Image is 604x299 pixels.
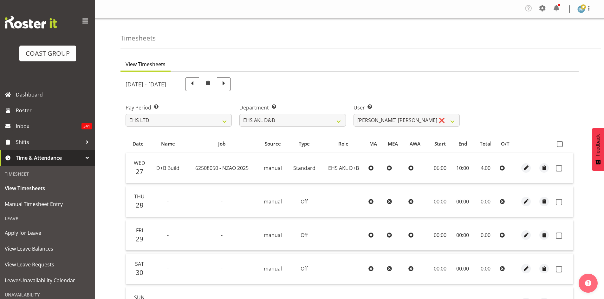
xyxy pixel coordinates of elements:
span: manual [264,265,282,272]
div: Job [189,140,254,147]
td: 0.00 [474,220,497,251]
span: manual [264,198,282,205]
div: O/T [501,140,513,147]
span: 30 [136,268,143,277]
span: View Leave Requests [5,260,90,269]
span: Thu [134,193,145,200]
div: Name [154,140,182,147]
div: COAST GROUP [26,49,70,58]
span: View Leave Balances [5,244,90,253]
label: User [354,104,460,111]
div: MA [369,140,380,147]
span: manual [264,232,282,239]
a: View Leave Requests [2,257,94,272]
span: Inbox [16,121,81,131]
div: Type [291,140,317,147]
td: 4.00 [474,153,497,183]
td: 06:00 [428,153,451,183]
div: Role [325,140,362,147]
span: 341 [81,123,92,129]
span: Apply for Leave [5,228,90,238]
span: D+B Build [156,165,179,171]
span: - [221,265,223,272]
td: Standard [287,153,321,183]
img: ben-dewes888.jpg [577,5,585,13]
a: Manual Timesheet Entry [2,196,94,212]
span: - [221,198,223,205]
td: 10:00 [451,153,474,183]
td: Off [287,254,321,284]
td: 0.00 [474,254,497,284]
a: Leave/Unavailability Calendar [2,272,94,288]
span: Roster [16,106,92,115]
button: Feedback - Show survey [592,128,604,171]
h4: Timesheets [120,34,156,42]
a: Apply for Leave [2,225,94,241]
td: 00:00 [451,186,474,217]
div: Start [432,140,448,147]
span: 28 [136,201,143,209]
div: MEA [388,140,402,147]
td: 00:00 [451,254,474,284]
td: 00:00 [428,186,451,217]
a: View Leave Balances [2,241,94,257]
label: Pay Period [126,104,232,111]
span: Wed [134,159,145,166]
td: 0.00 [474,186,497,217]
img: help-xxl-2.png [585,280,591,286]
span: Sat [135,260,144,267]
td: Off [287,220,321,251]
td: 00:00 [428,220,451,251]
span: - [167,198,169,205]
div: Leave [2,212,94,225]
div: AWA [410,140,425,147]
span: Manual Timesheet Entry [5,199,90,209]
td: Off [287,186,321,217]
div: Timesheet [2,167,94,180]
span: 29 [136,234,143,243]
h5: [DATE] - [DATE] [126,81,166,88]
div: End [455,140,470,147]
span: 62508050 - NZAO 2025 [195,165,249,171]
span: Feedback [595,134,601,156]
td: 00:00 [451,220,474,251]
div: Total [477,140,494,147]
label: Department [239,104,346,111]
span: View Timesheets [126,60,166,68]
div: Source [262,140,284,147]
td: 00:00 [428,254,451,284]
div: Date [129,140,146,147]
span: EHS AKL D+B [328,165,359,171]
span: Fri [136,227,143,234]
span: View Timesheets [5,184,90,193]
span: - [167,265,169,272]
a: View Timesheets [2,180,94,196]
span: 27 [136,167,143,176]
span: Leave/Unavailability Calendar [5,276,90,285]
span: Time & Attendance [16,153,82,163]
span: Shifts [16,137,82,147]
span: - [167,232,169,239]
span: - [221,232,223,239]
img: Rosterit website logo [5,16,57,28]
span: Dashboard [16,90,92,99]
span: manual [264,165,282,171]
